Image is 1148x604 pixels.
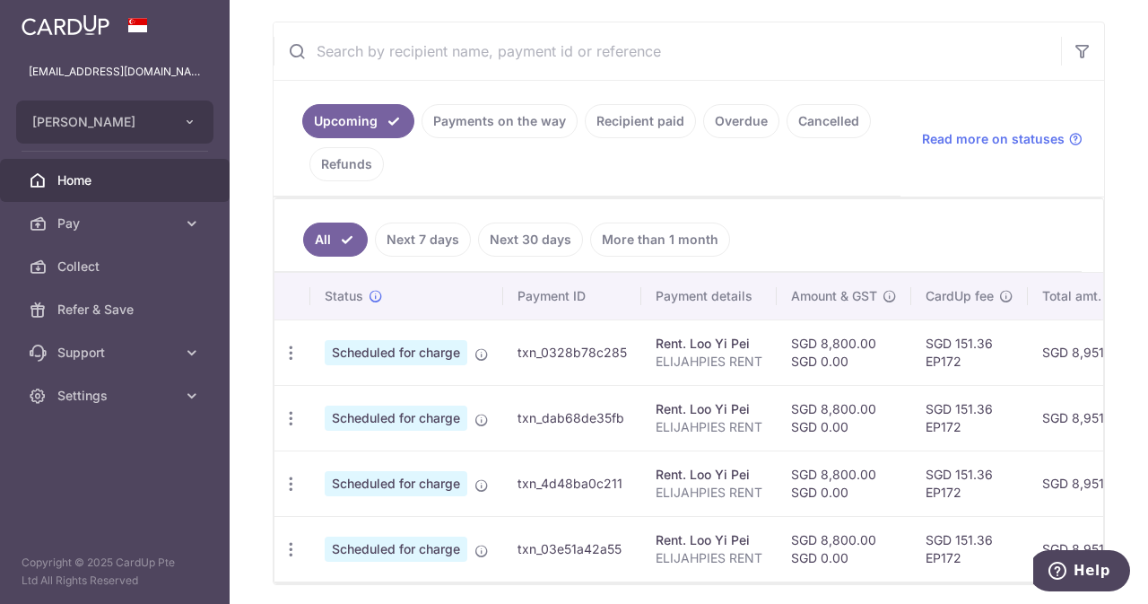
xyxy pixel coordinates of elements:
span: CardUp fee [926,287,994,305]
span: Total amt. [1042,287,1101,305]
span: Pay [57,214,176,232]
span: Support [57,344,176,362]
iframe: Opens a widget where you can find more information [1033,550,1130,595]
td: txn_03e51a42a55 [503,516,641,582]
a: Overdue [703,104,779,138]
p: ELIJAHPIES RENT [656,484,762,502]
span: [PERSON_NAME] [32,113,165,131]
span: Amount & GST [791,287,877,305]
a: Recipient paid [585,104,696,138]
span: Scheduled for charge [325,406,467,431]
a: Upcoming [302,104,414,138]
td: SGD 8,951.36 [1028,385,1138,451]
a: Payments on the way [422,104,578,138]
a: More than 1 month [590,223,730,257]
a: Refunds [309,147,384,181]
td: SGD 8,951.36 [1028,451,1138,516]
td: SGD 151.36 EP172 [911,451,1028,516]
td: SGD 8,800.00 SGD 0.00 [777,385,911,451]
span: Status [325,287,363,305]
button: [PERSON_NAME] [16,101,213,144]
th: Payment ID [503,273,641,320]
td: SGD 151.36 EP172 [911,516,1028,582]
span: Home [57,171,176,189]
td: txn_4d48ba0c211 [503,451,641,516]
span: Settings [57,387,176,405]
p: [EMAIL_ADDRESS][DOMAIN_NAME] [29,63,201,81]
span: Scheduled for charge [325,537,467,562]
img: CardUp [22,14,109,36]
div: Rent. Loo Yi Pei [656,466,762,484]
p: ELIJAHPIES RENT [656,353,762,371]
a: Read more on statuses [922,130,1083,148]
a: Cancelled [787,104,871,138]
td: SGD 8,800.00 SGD 0.00 [777,451,911,516]
a: Next 7 days [375,223,471,257]
span: Collect [57,258,176,276]
td: SGD 8,951.36 [1028,320,1138,385]
p: ELIJAHPIES RENT [656,549,762,567]
span: Scheduled for charge [325,340,467,365]
a: All [303,223,368,257]
span: Read more on statuses [922,130,1065,148]
td: txn_0328b78c285 [503,320,641,385]
td: SGD 151.36 EP172 [911,385,1028,451]
td: SGD 8,951.36 [1028,516,1138,582]
p: ELIJAHPIES RENT [656,418,762,436]
div: Rent. Loo Yi Pei [656,335,762,353]
td: SGD 151.36 EP172 [911,320,1028,385]
td: SGD 8,800.00 SGD 0.00 [777,516,911,582]
a: Next 30 days [478,223,583,257]
div: Rent. Loo Yi Pei [656,531,762,549]
td: SGD 8,800.00 SGD 0.00 [777,320,911,385]
th: Payment details [641,273,777,320]
div: Rent. Loo Yi Pei [656,400,762,418]
input: Search by recipient name, payment id or reference [274,22,1061,80]
td: txn_dab68de35fb [503,385,641,451]
span: Refer & Save [57,301,176,319]
span: Scheduled for charge [325,471,467,496]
